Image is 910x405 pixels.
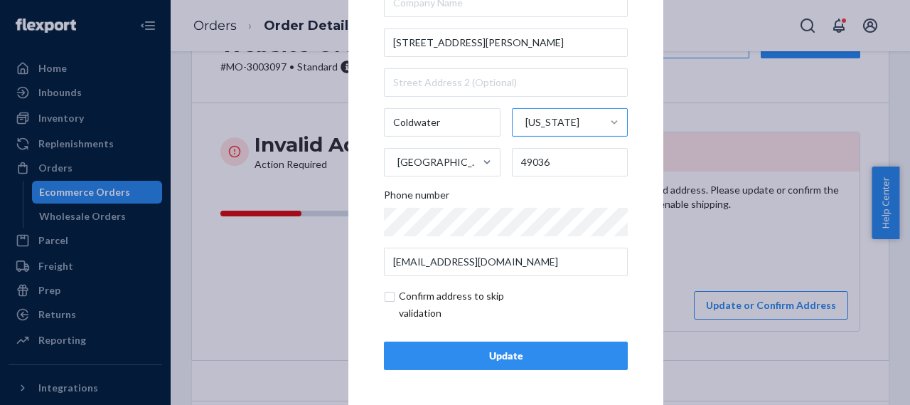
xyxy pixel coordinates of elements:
[28,10,80,23] span: Support
[396,148,397,177] input: [GEOGRAPHIC_DATA]
[525,115,579,130] div: [US_STATE]
[384,28,628,57] input: Street Address
[397,155,481,169] div: [GEOGRAPHIC_DATA]
[384,108,500,137] input: City
[384,68,628,97] input: Street Address 2 (Optional)
[384,188,449,208] span: Phone number
[396,349,616,363] div: Update
[384,248,628,276] input: Email (Only Required for International)
[512,148,628,177] input: ZIP Code
[524,108,525,137] input: [US_STATE]
[384,342,628,370] button: Update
